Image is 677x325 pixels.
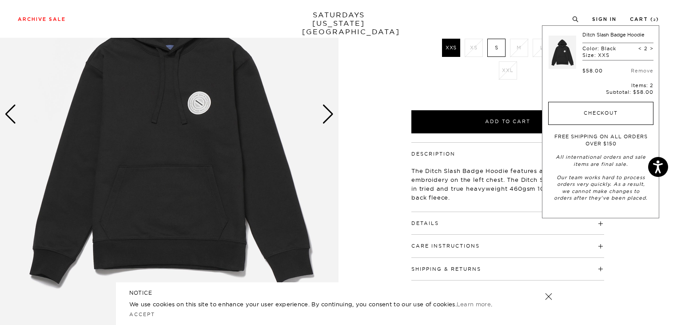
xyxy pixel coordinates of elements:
[548,82,653,88] p: Items: 2
[582,52,616,58] p: Size: XXS
[129,300,516,309] p: We use cookies on this site to enhance your user experience. By continuing, you consent to our us...
[457,301,491,308] a: Learn more
[556,154,646,167] em: All international orders and sale items are final sale.
[548,102,653,125] button: Checkout
[487,39,506,57] label: S
[4,104,16,124] div: Previous slide
[411,152,455,156] button: Description
[129,289,548,297] h5: NOTICE
[411,244,480,249] button: Care Instructions
[411,110,604,133] button: Add to Cart
[631,68,653,74] a: Remove
[411,221,439,226] button: Details
[548,89,653,95] p: Subtotal:
[442,39,460,57] label: XXS
[582,68,603,74] div: $58.00
[322,104,334,124] div: Next slide
[553,133,649,147] p: FREE SHIPPING ON ALL ORDERS OVER $150
[633,89,653,95] span: $58.00
[638,45,642,52] span: <
[650,45,653,52] span: >
[582,45,616,52] p: Color: Black
[18,17,66,22] a: Archive Sale
[129,311,155,317] a: Accept
[411,166,604,202] p: The Ditch Slash Badge Hoodie features a Saturdays NYC embroidery on the left chest. The Ditch Sla...
[582,32,645,38] a: Ditch Slash Badge Hoodie
[302,11,375,36] a: SATURDAYS[US_STATE][GEOGRAPHIC_DATA]
[630,17,659,22] a: Cart (2)
[653,18,656,22] small: 2
[554,174,648,201] em: Our team works hard to process orders very quickly. As a result, we cannot make changes to orders...
[592,17,617,22] a: Sign In
[411,267,481,272] button: Shipping & Returns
